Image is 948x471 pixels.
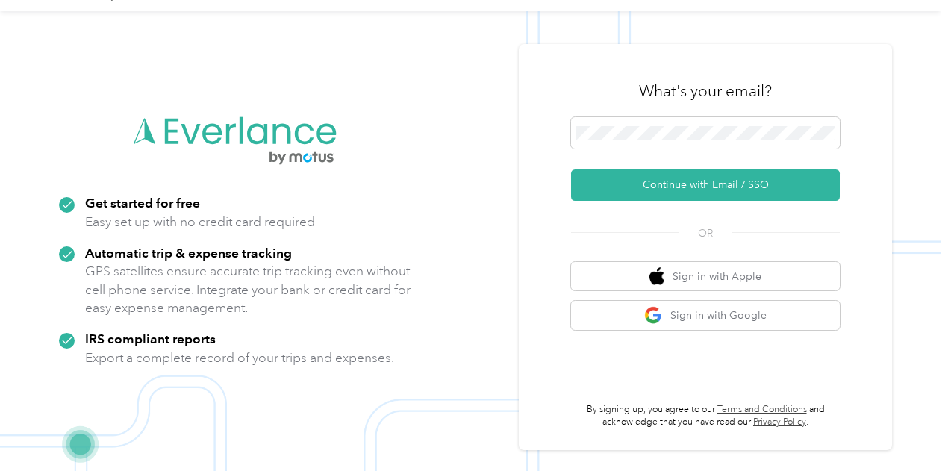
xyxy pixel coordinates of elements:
button: google logoSign in with Google [571,301,840,330]
strong: IRS compliant reports [85,331,216,346]
p: By signing up, you agree to our and acknowledge that you have read our . [571,403,840,429]
a: Privacy Policy [753,417,806,428]
p: Export a complete record of your trips and expenses. [85,349,394,367]
span: OR [679,225,732,241]
button: apple logoSign in with Apple [571,262,840,291]
strong: Automatic trip & expense tracking [85,245,292,261]
button: Continue with Email / SSO [571,169,840,201]
img: apple logo [649,267,664,286]
a: Terms and Conditions [717,404,807,415]
h3: What's your email? [639,81,772,102]
img: google logo [644,306,663,325]
p: Easy set up with no credit card required [85,213,315,231]
strong: Get started for free [85,195,200,210]
p: GPS satellites ensure accurate trip tracking even without cell phone service. Integrate your bank... [85,262,411,317]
